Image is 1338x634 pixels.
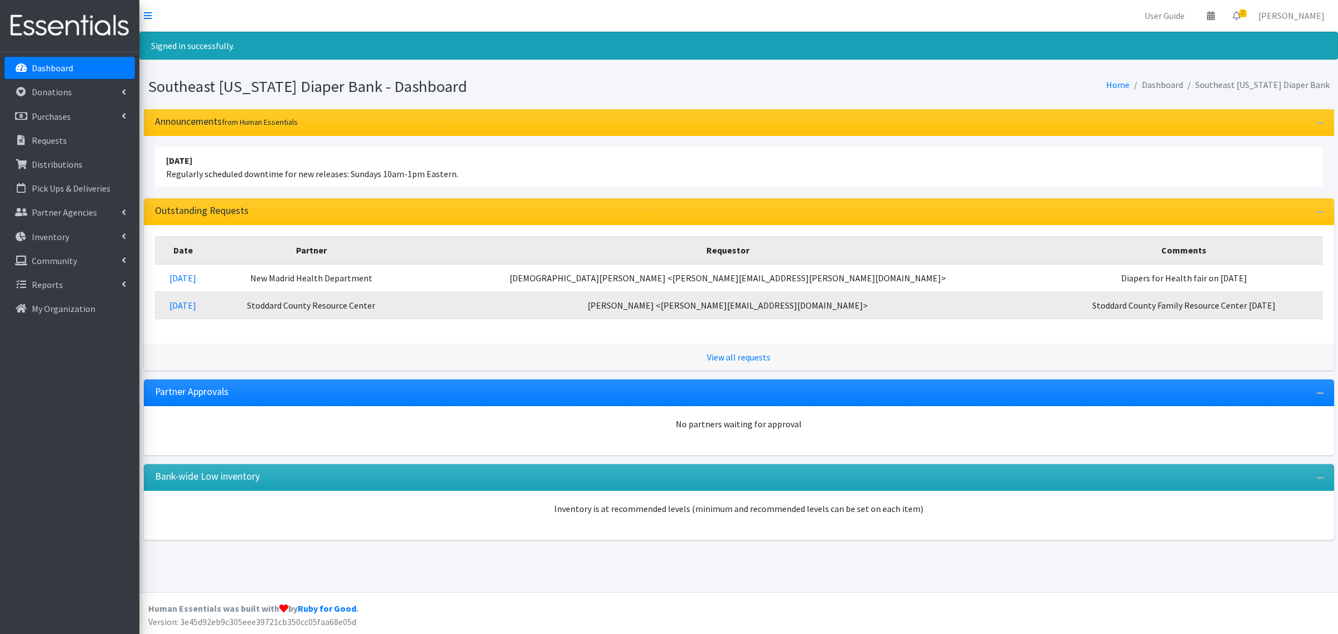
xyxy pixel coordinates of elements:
[139,32,1338,60] div: Signed in successfully.
[211,291,411,319] td: Stoddard County Resource Center
[1129,77,1183,93] li: Dashboard
[155,236,212,264] th: Date
[4,153,135,175] a: Distributions
[32,135,67,146] p: Requests
[1183,77,1330,93] li: Southeast [US_STATE] Diaper Bank
[298,603,356,614] a: Ruby for Good
[148,603,358,614] strong: Human Essentials was built with by .
[1045,291,1323,319] td: Stoddard County Family Resource Center [DATE]
[32,86,72,97] p: Donations
[148,616,356,627] span: Version: 3e45d92eb9c305eee39721cb350cc05faa68e05d
[155,147,1323,187] li: Regularly scheduled downtime for new releases: Sundays 10am-1pm Eastern.
[1106,79,1129,90] a: Home
[32,159,83,170] p: Distributions
[155,471,260,482] h3: Bank-wide Low inventory
[4,105,135,128] a: Purchases
[211,264,411,292] td: New Madrid Health Department
[1224,4,1249,27] a: 2
[32,207,97,218] p: Partner Agencies
[155,205,249,217] h3: Outstanding Requests
[4,7,135,45] img: HumanEssentials
[169,300,196,311] a: [DATE]
[32,183,110,194] p: Pick Ups & Deliveries
[155,417,1323,431] div: No partners waiting for approval
[222,117,298,127] small: from Human Essentials
[4,250,135,272] a: Community
[1239,9,1247,17] span: 2
[4,201,135,223] a: Partner Agencies
[155,386,229,398] h3: Partner Approvals
[1045,236,1323,264] th: Comments
[4,57,135,79] a: Dashboard
[707,352,770,363] a: View all requests
[411,264,1045,292] td: [DEMOGRAPHIC_DATA][PERSON_NAME] <[PERSON_NAME][EMAIL_ADDRESS][PERSON_NAME][DOMAIN_NAME]>
[4,177,135,199] a: Pick Ups & Deliveries
[155,116,298,128] h3: Announcements
[4,129,135,152] a: Requests
[155,502,1323,515] p: Inventory is at recommended levels (minimum and recommended levels can be set on each item)
[411,236,1045,264] th: Requestor
[411,291,1045,319] td: [PERSON_NAME] <[PERSON_NAME][EMAIL_ADDRESS][DOMAIN_NAME]>
[1136,4,1194,27] a: User Guide
[4,226,135,248] a: Inventory
[1249,4,1334,27] a: [PERSON_NAME]
[32,303,95,314] p: My Organization
[211,236,411,264] th: Partner
[32,62,73,74] p: Dashboard
[148,77,735,96] h1: Southeast [US_STATE] Diaper Bank - Dashboard
[32,279,63,290] p: Reports
[32,231,69,242] p: Inventory
[169,272,196,284] a: [DATE]
[4,81,135,103] a: Donations
[1045,264,1323,292] td: Diapers for Health fair on [DATE]
[32,111,71,122] p: Purchases
[4,298,135,320] a: My Organization
[166,155,192,166] strong: [DATE]
[4,274,135,296] a: Reports
[32,255,77,266] p: Community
